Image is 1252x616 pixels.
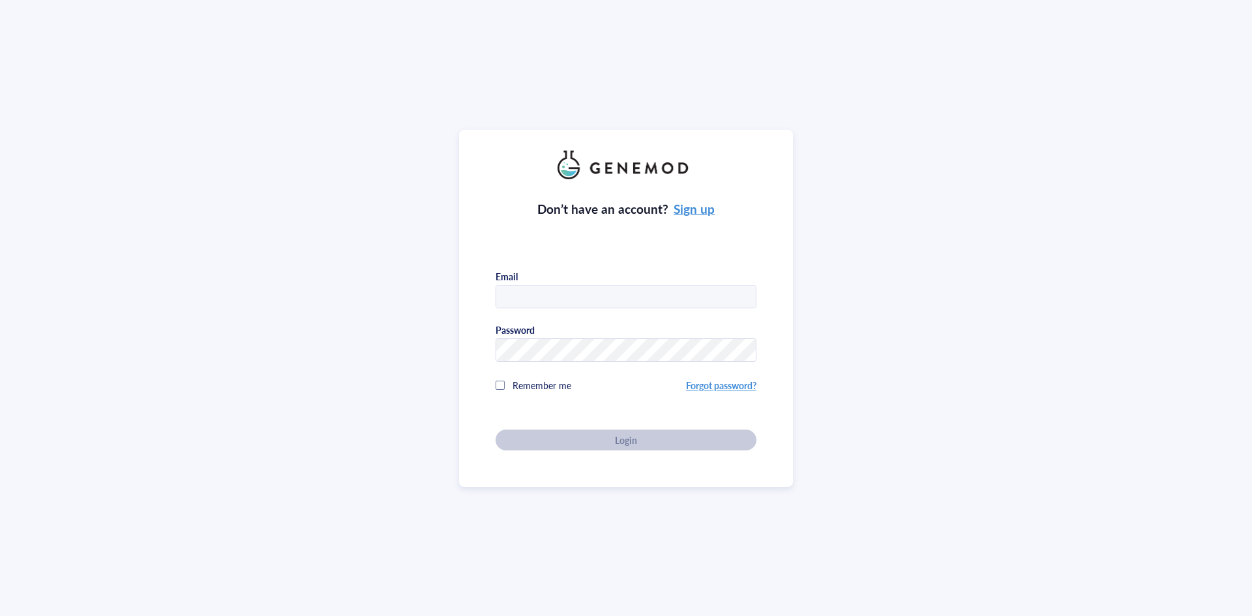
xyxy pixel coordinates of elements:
[496,271,518,282] div: Email
[558,151,694,179] img: genemod_logo_light-BcqUzbGq.png
[513,379,571,392] span: Remember me
[674,200,715,218] a: Sign up
[686,379,756,392] a: Forgot password?
[496,324,535,336] div: Password
[537,200,715,218] div: Don’t have an account?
